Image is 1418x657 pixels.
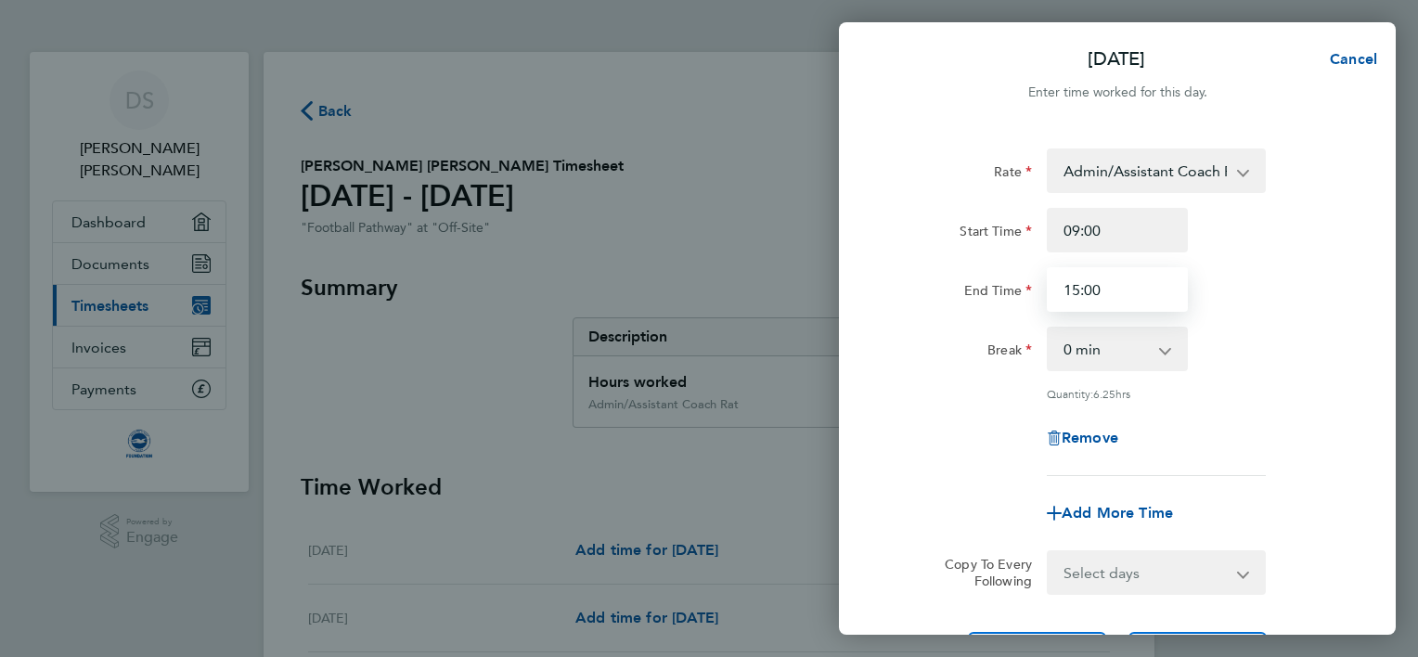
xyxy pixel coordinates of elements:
input: E.g. 08:00 [1047,208,1188,252]
label: Break [987,341,1032,364]
label: End Time [964,282,1032,304]
span: Remove [1062,429,1118,446]
button: Add More Time [1047,506,1173,521]
label: Copy To Every Following [930,556,1032,589]
label: Rate [994,163,1032,186]
span: Add More Time [1062,504,1173,522]
label: Start Time [960,223,1032,245]
span: Cancel [1324,50,1377,68]
span: 6.25 [1093,386,1115,401]
button: Cancel [1300,41,1396,78]
input: E.g. 18:00 [1047,267,1188,312]
button: Remove [1047,431,1118,445]
div: Enter time worked for this day. [839,82,1396,104]
div: Quantity: hrs [1047,386,1266,401]
p: [DATE] [1088,46,1145,72]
